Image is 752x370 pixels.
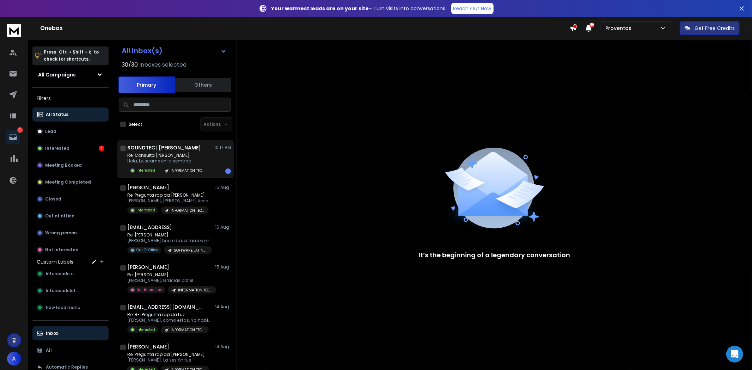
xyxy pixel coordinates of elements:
p: [PERSON_NAME], [PERSON_NAME] tienes vertical en [127,198,212,204]
div: 1 [225,168,231,174]
p: [PERSON_NAME]. La sesión fue [127,357,209,363]
button: Not Interested [32,243,109,257]
button: Inbox [32,326,109,340]
span: 50 [589,23,594,27]
h3: Custom Labels [37,258,73,265]
button: Interesadolater [32,284,109,298]
p: 14 Aug [215,304,231,310]
strong: Your warmest leads are on your site [271,5,369,12]
p: [PERSON_NAME] buen día, estamos en [127,238,212,243]
p: Proventas [605,25,634,32]
p: Closed [45,196,61,202]
h1: SOUNDTEC | [PERSON_NAME] [127,144,201,151]
h1: [EMAIL_ADDRESS][DOMAIN_NAME] [127,303,205,310]
button: Meeting Booked [32,158,109,172]
p: It’s the beginning of a legendary conversation [419,250,570,260]
p: 1 [17,127,23,133]
p: SOFTWARE LATINO ARG,CH, PAN- NO COL, [GEOGRAPHIC_DATA] [174,248,208,253]
p: Re: Consulta [PERSON_NAME] [127,153,209,158]
p: 15 Aug [215,185,231,190]
span: Ctrl + Shift + k [58,48,92,56]
p: Automatic Replies [46,364,88,370]
p: Re: [PERSON_NAME] [127,272,212,278]
p: All [46,347,52,353]
h1: [EMAIL_ADDRESS] [127,224,172,231]
button: Get Free Credits [680,21,740,35]
p: Re: RE: Pregunta rapida Luz [127,312,212,317]
p: Reach Out Now [453,5,491,12]
h1: All Campaigns [38,71,76,78]
p: – Turn visits into conversations [271,5,446,12]
button: Closed [32,192,109,206]
button: A [7,352,21,366]
button: Out of office [32,209,109,223]
button: All Inbox(s) [116,44,232,58]
button: Interested1 [32,141,109,155]
p: Lead [45,129,56,134]
button: Primary [118,76,175,93]
p: INFORMATION TECH SERVICES LATAM [171,208,204,213]
p: [PERSON_NAME], como estas. Ya habíamos [127,317,212,323]
p: Out of office [45,213,74,219]
h1: [PERSON_NAME] [127,264,169,271]
h1: Onebox [40,24,570,32]
p: INFORMATION TECH SERVICES LATAM [178,288,212,293]
p: Get Free Credits [695,25,735,32]
p: All Status [46,112,68,117]
span: 30 / 30 [122,61,138,69]
p: Not Interested [45,247,79,253]
p: INFORMATION TECH SERVICES LATAM [171,327,204,333]
button: Lead [32,124,109,138]
p: Hola, buscame en la semana [127,158,209,164]
img: logo [7,24,21,37]
p: Interested [45,146,69,151]
button: Meeting Completed [32,175,109,189]
p: Meeting Completed [45,179,91,185]
button: Others [175,77,231,93]
button: All Status [32,107,109,122]
p: Inbox [46,331,58,336]
button: All [32,343,109,357]
p: 10:17 AM [214,145,231,150]
h1: All Inbox(s) [122,47,163,54]
button: Wrong person [32,226,109,240]
p: Meeting Booked [45,162,82,168]
p: Re: Pregunta rapida [PERSON_NAME] [127,352,209,357]
h1: [PERSON_NAME] [127,184,169,191]
p: Interested [136,327,155,332]
p: INFORMATION TECH SERVICES LATAM [171,168,204,173]
a: Reach Out Now [451,3,494,14]
span: Interesadolater [46,288,80,294]
span: Interesado new [46,271,80,277]
h1: [PERSON_NAME] [127,343,169,350]
h3: Inboxes selected [139,61,187,69]
a: 1 [6,130,20,144]
p: Interested [136,168,155,173]
p: Re: [PERSON_NAME] [127,232,212,238]
p: Out Of Office [136,247,158,253]
span: New Lead manual [46,305,84,310]
p: Not Interested [136,287,163,292]
p: Press to check for shortcuts. [44,49,99,63]
h3: Filters [32,93,109,103]
div: Open Intercom Messenger [726,346,743,363]
p: 15 Aug [215,264,231,270]
p: Wrong person [45,230,77,236]
label: Select [129,122,142,127]
p: 15 Aug [215,224,231,230]
button: Interesado new [32,267,109,281]
button: New Lead manual [32,301,109,315]
p: Interested [136,208,155,213]
button: All Campaigns [32,68,109,82]
p: Re: Pregunta rapida [PERSON_NAME] [127,192,212,198]
p: 14 Aug [215,344,231,350]
div: 1 [99,146,104,151]
p: [PERSON_NAME], Gracias por el [127,278,212,283]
